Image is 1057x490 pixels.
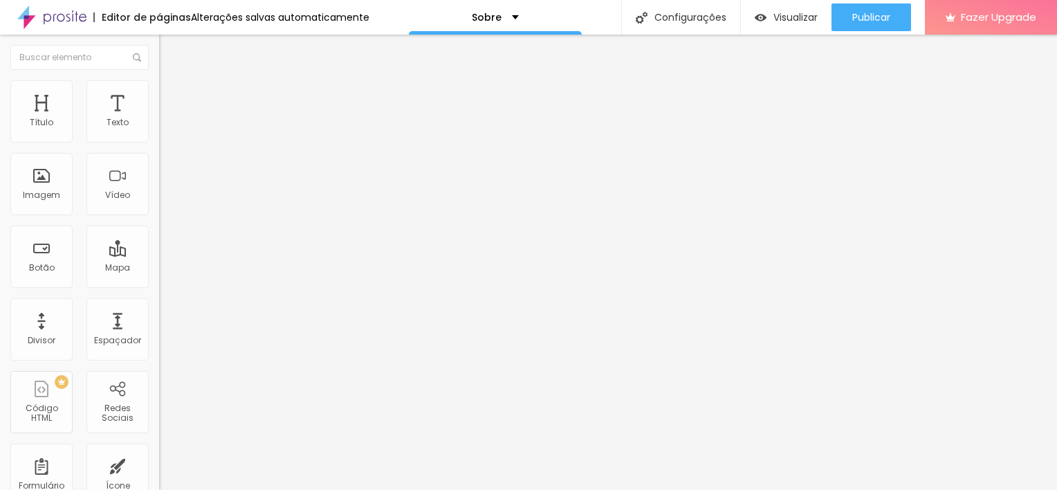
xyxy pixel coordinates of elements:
[472,12,502,22] p: Sobre
[961,11,1036,23] span: Fazer Upgrade
[28,336,55,345] div: Divisor
[105,263,130,273] div: Mapa
[773,12,818,23] span: Visualizar
[30,118,53,127] div: Título
[133,53,141,62] img: Icone
[94,336,141,345] div: Espaçador
[23,190,60,200] div: Imagem
[107,118,129,127] div: Texto
[755,12,766,24] img: view-1.svg
[831,3,911,31] button: Publicar
[741,3,831,31] button: Visualizar
[105,190,130,200] div: Vídeo
[159,35,1057,490] iframe: Editor
[191,12,369,22] div: Alterações salvas automaticamente
[90,403,145,424] div: Redes Sociais
[10,45,149,70] input: Buscar elemento
[852,12,890,23] span: Publicar
[14,403,68,424] div: Código HTML
[636,12,647,24] img: Icone
[93,12,191,22] div: Editor de páginas
[29,263,55,273] div: Botão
